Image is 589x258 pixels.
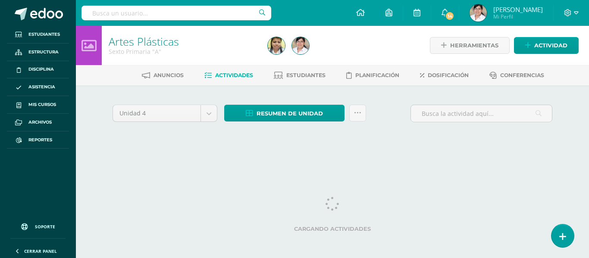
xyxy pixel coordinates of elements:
[7,131,69,149] a: Reportes
[7,26,69,44] a: Estudiantes
[493,13,543,20] span: Mi Perfil
[119,105,194,121] span: Unidad 4
[470,4,487,22] img: 81b4b96153a5e26d3d090ab20a7281c5.png
[420,68,469,82] a: Dosificación
[274,68,326,82] a: Estudiantes
[493,5,543,14] span: [PERSON_NAME]
[346,68,399,82] a: Planificación
[215,72,253,78] span: Actividades
[113,105,217,121] a: Unidad 4
[204,68,253,82] a: Actividades
[7,96,69,114] a: Mis cursos
[428,72,469,78] span: Dosificación
[355,72,399,78] span: Planificación
[81,6,271,20] input: Busca un usuario...
[489,68,544,82] a: Conferencias
[7,114,69,131] a: Archivos
[113,226,552,232] label: Cargando actividades
[7,61,69,79] a: Disciplina
[411,105,552,122] input: Busca la actividad aquí...
[28,101,56,108] span: Mis cursos
[534,37,567,53] span: Actividad
[445,11,454,21] span: 14
[142,68,184,82] a: Anuncios
[430,37,510,54] a: Herramientas
[28,119,52,126] span: Archivos
[28,66,54,73] span: Disciplina
[109,34,179,49] a: Artes Plásticas
[450,37,498,53] span: Herramientas
[24,248,57,254] span: Cerrar panel
[286,72,326,78] span: Estudiantes
[109,47,257,56] div: Sexto Primaria 'A'
[7,78,69,96] a: Asistencia
[10,215,66,236] a: Soporte
[28,84,55,90] span: Asistencia
[28,137,52,143] span: Reportes
[154,72,184,78] span: Anuncios
[28,49,59,56] span: Estructura
[257,106,323,121] span: Resumen de unidad
[292,37,309,54] img: 81b4b96153a5e26d3d090ab20a7281c5.png
[268,37,285,54] img: d75bbdd3e266473599c0d040cf594701.png
[500,72,544,78] span: Conferencias
[224,105,345,121] a: Resumen de unidad
[28,31,60,38] span: Estudiantes
[35,224,55,230] span: Soporte
[7,44,69,61] a: Estructura
[109,35,257,47] h1: Artes Plásticas
[514,37,579,54] a: Actividad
